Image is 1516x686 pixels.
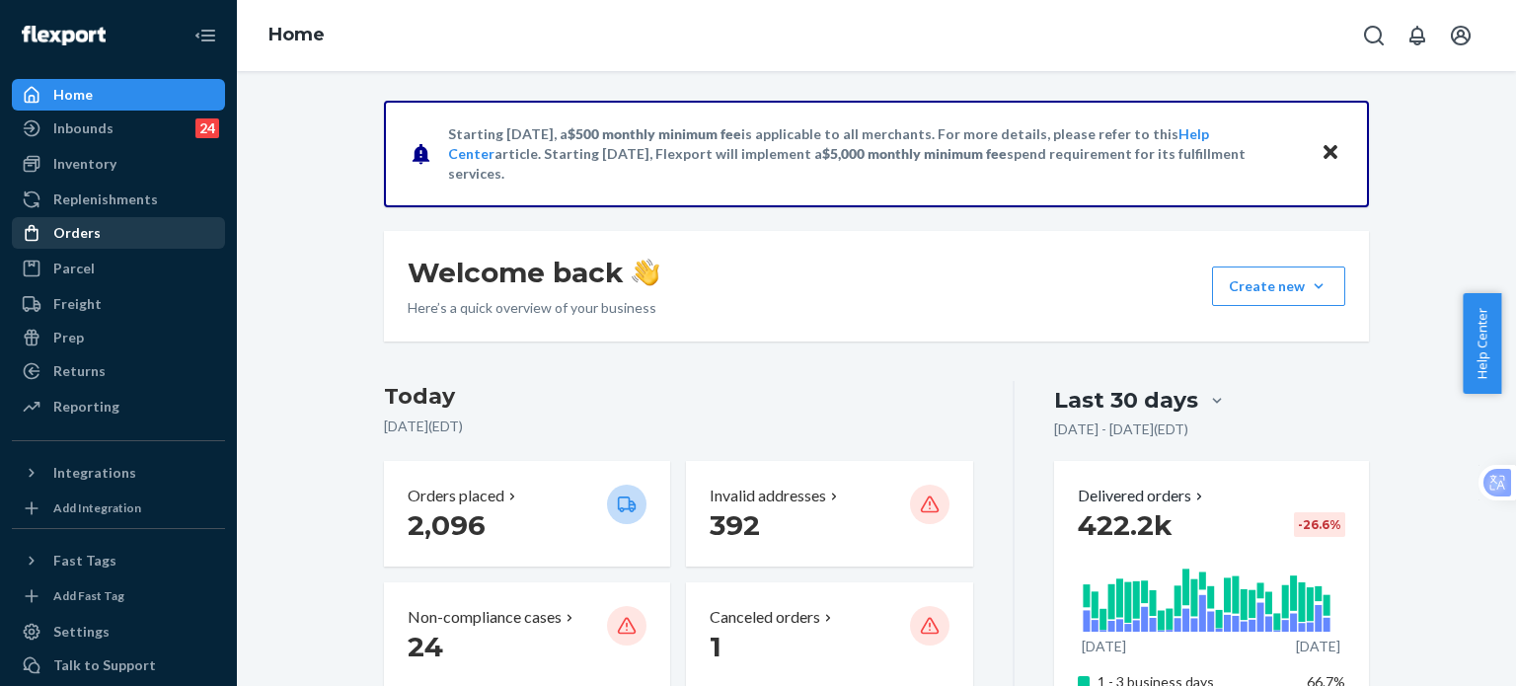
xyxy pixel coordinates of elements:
[408,255,659,290] h1: Welcome back
[53,622,110,642] div: Settings
[384,381,973,413] h3: Today
[384,417,973,436] p: [DATE] ( EDT )
[12,217,225,249] a: Orders
[53,328,84,347] div: Prep
[710,630,721,663] span: 1
[253,7,341,64] ol: breadcrumbs
[12,391,225,422] a: Reporting
[1054,385,1198,416] div: Last 30 days
[53,361,106,381] div: Returns
[1398,16,1437,55] button: Open notifications
[408,630,443,663] span: 24
[195,118,219,138] div: 24
[53,85,93,105] div: Home
[710,485,826,507] p: Invalid addresses
[53,294,102,314] div: Freight
[53,655,156,675] div: Talk to Support
[1078,508,1173,542] span: 422.2k
[53,499,141,516] div: Add Integration
[12,496,225,520] a: Add Integration
[408,606,562,629] p: Non-compliance cases
[12,457,225,489] button: Integrations
[1082,637,1126,656] p: [DATE]
[408,508,486,542] span: 2,096
[53,190,158,209] div: Replenishments
[12,649,225,681] a: Talk to Support
[12,322,225,353] a: Prep
[1054,419,1188,439] p: [DATE] - [DATE] ( EDT )
[12,113,225,144] a: Inbounds24
[53,587,124,604] div: Add Fast Tag
[53,463,136,483] div: Integrations
[12,184,225,215] a: Replenishments
[12,253,225,284] a: Parcel
[1463,293,1501,394] button: Help Center
[53,223,101,243] div: Orders
[12,355,225,387] a: Returns
[408,298,659,318] p: Here’s a quick overview of your business
[12,545,225,576] button: Fast Tags
[22,26,106,45] img: Flexport logo
[12,288,225,320] a: Freight
[53,154,116,174] div: Inventory
[53,259,95,278] div: Parcel
[53,118,114,138] div: Inbounds
[1294,512,1345,537] div: -26.6 %
[12,148,225,180] a: Inventory
[408,485,504,507] p: Orders placed
[12,616,225,648] a: Settings
[1354,16,1394,55] button: Open Search Box
[12,584,225,608] a: Add Fast Tag
[1318,139,1343,168] button: Close
[710,606,820,629] p: Canceled orders
[1212,267,1345,306] button: Create new
[1296,637,1340,656] p: [DATE]
[53,397,119,417] div: Reporting
[686,461,972,567] button: Invalid addresses 392
[12,79,225,111] a: Home
[268,24,325,45] a: Home
[53,551,116,571] div: Fast Tags
[822,145,1007,162] span: $5,000 monthly minimum fee
[568,125,741,142] span: $500 monthly minimum fee
[632,259,659,286] img: hand-wave emoji
[710,508,760,542] span: 392
[186,16,225,55] button: Close Navigation
[1078,485,1207,507] button: Delivered orders
[448,124,1302,184] p: Starting [DATE], a is applicable to all merchants. For more details, please refer to this article...
[384,461,670,567] button: Orders placed 2,096
[1441,16,1480,55] button: Open account menu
